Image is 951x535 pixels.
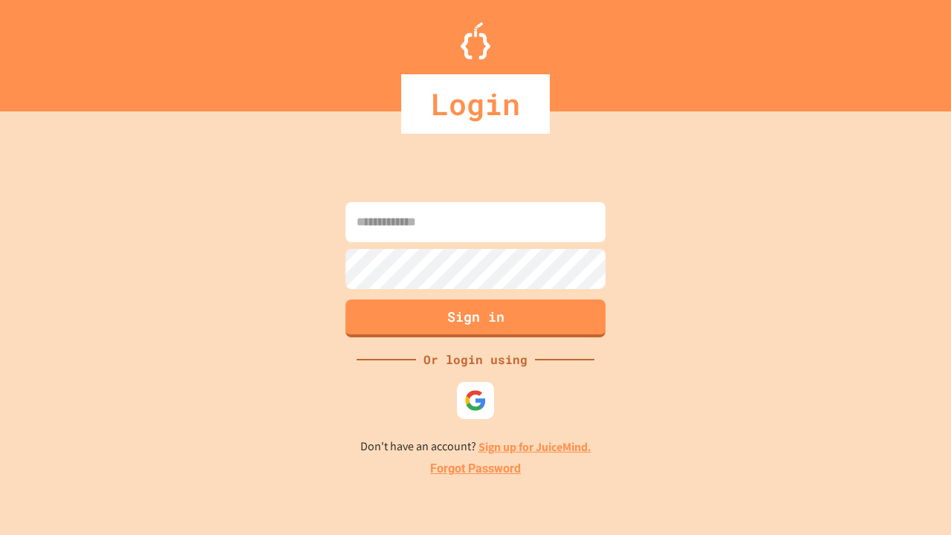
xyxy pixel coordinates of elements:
[430,460,521,478] a: Forgot Password
[360,438,591,456] p: Don't have an account?
[478,439,591,455] a: Sign up for JuiceMind.
[416,351,535,369] div: Or login using
[461,22,490,59] img: Logo.svg
[464,389,487,412] img: google-icon.svg
[345,299,606,337] button: Sign in
[401,74,550,134] div: Login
